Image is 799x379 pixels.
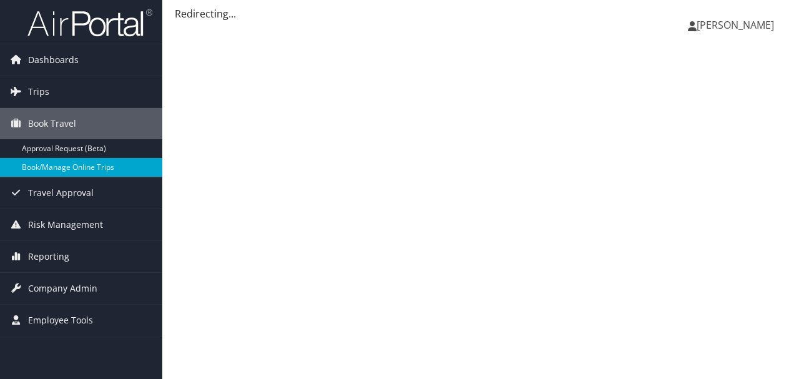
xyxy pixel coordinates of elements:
[697,18,774,32] span: [PERSON_NAME]
[28,76,49,107] span: Trips
[28,44,79,76] span: Dashboards
[27,8,152,37] img: airportal-logo.png
[28,241,69,272] span: Reporting
[28,177,94,209] span: Travel Approval
[688,6,787,44] a: [PERSON_NAME]
[28,305,93,336] span: Employee Tools
[175,6,787,21] div: Redirecting...
[28,273,97,304] span: Company Admin
[28,209,103,240] span: Risk Management
[28,108,76,139] span: Book Travel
